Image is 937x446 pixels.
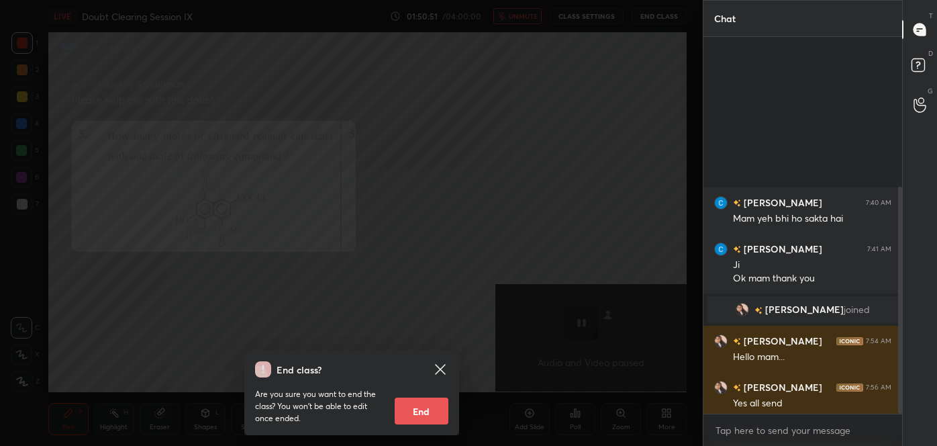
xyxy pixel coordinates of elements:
[754,307,762,314] img: no-rating-badge.077c3623.svg
[733,351,891,364] div: Hello mam...
[733,212,891,226] div: Mam yeh bhi ho sakta hai
[277,363,322,377] h4: End class?
[714,334,728,348] img: 6a6f55dc78624f7aa66b82f8e7169dfe.jpg
[714,196,728,210] img: 3
[836,337,863,345] img: iconic-dark.1390631f.png
[866,337,891,345] div: 7:54 AM
[733,246,741,253] img: no-rating-badge.077c3623.svg
[836,384,863,392] img: iconic-dark.1390631f.png
[765,304,844,315] span: [PERSON_NAME]
[733,199,741,207] img: no-rating-badge.077c3623.svg
[714,381,728,394] img: 6a6f55dc78624f7aa66b82f8e7169dfe.jpg
[733,338,741,345] img: no-rating-badge.077c3623.svg
[867,245,891,253] div: 7:41 AM
[741,242,822,256] h6: [PERSON_NAME]
[733,259,891,272] div: Ji
[741,380,822,394] h6: [PERSON_NAME]
[395,398,448,425] button: End
[714,242,728,256] img: 3
[866,384,891,392] div: 7:56 AM
[866,199,891,207] div: 7:40 AM
[844,304,870,315] span: joined
[741,334,822,348] h6: [PERSON_NAME]
[255,388,384,425] p: Are you sure you want to end the class? You won’t be able to edit once ended.
[929,11,933,21] p: T
[703,1,746,36] p: Chat
[733,384,741,392] img: no-rating-badge.077c3623.svg
[703,37,902,414] div: grid
[733,272,891,285] div: Ok mam thank you
[928,86,933,96] p: G
[741,195,822,210] h6: [PERSON_NAME]
[736,303,749,316] img: 6a6f55dc78624f7aa66b82f8e7169dfe.jpg
[733,397,891,410] div: Yes all send
[928,48,933,58] p: D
